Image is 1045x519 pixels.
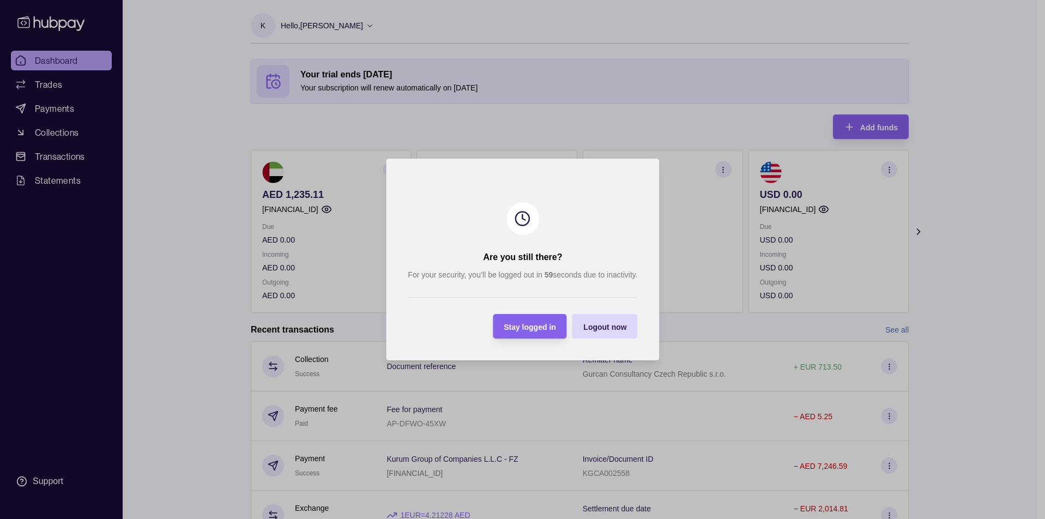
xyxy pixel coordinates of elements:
[408,269,637,281] p: For your security, you’ll be logged out in seconds due to inactivity.
[504,323,556,331] span: Stay logged in
[493,314,567,339] button: Stay logged in
[544,270,553,279] strong: 59
[572,314,637,339] button: Logout now
[483,251,562,263] h2: Are you still there?
[583,323,626,331] span: Logout now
